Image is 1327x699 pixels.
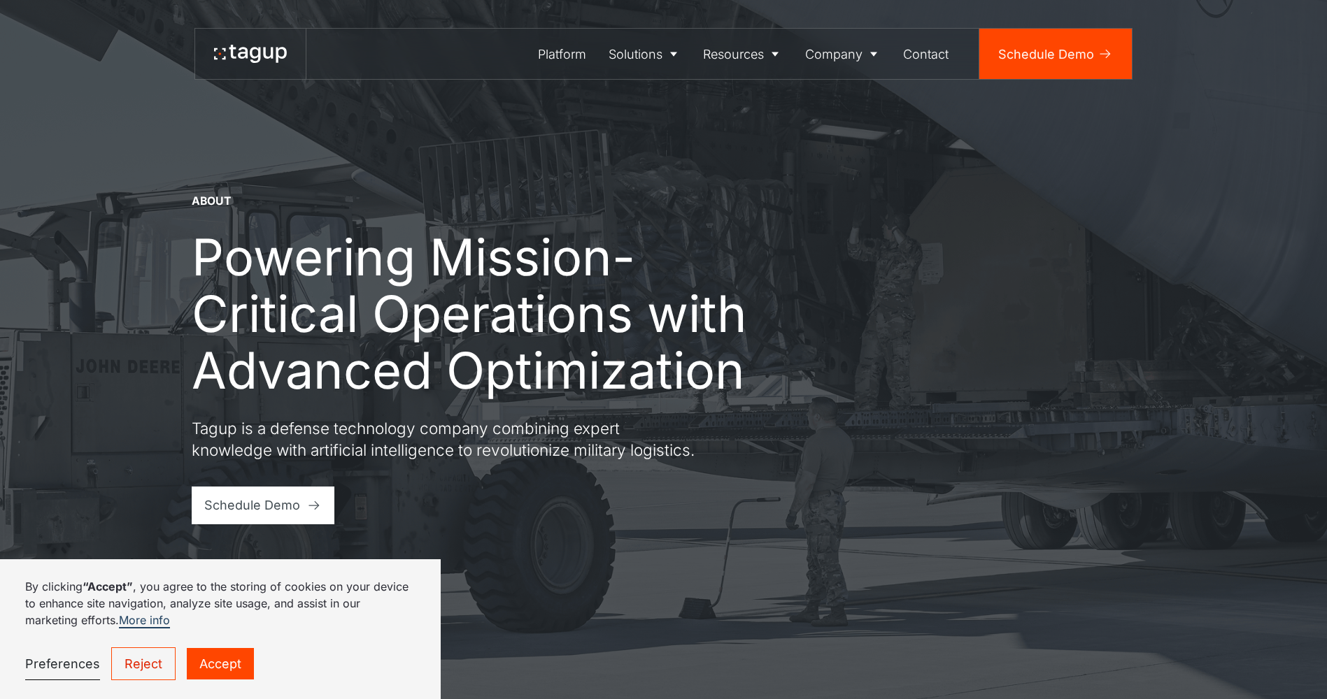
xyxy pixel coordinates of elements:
[204,496,300,514] div: Schedule Demo
[693,29,795,79] a: Resources
[794,29,893,79] a: Company
[979,29,1132,79] a: Schedule Demo
[609,45,662,64] div: Solutions
[192,194,232,209] div: About
[903,45,949,64] div: Contact
[703,45,764,64] div: Resources
[192,417,695,461] p: Tagup is a defense technology company combining expert knowledge with artificial intelligence to ...
[25,648,100,680] a: Preferences
[893,29,960,79] a: Contact
[805,45,863,64] div: Company
[119,613,170,628] a: More info
[25,578,416,628] p: By clicking , you agree to the storing of cookies on your device to enhance site navigation, anal...
[527,29,598,79] a: Platform
[192,487,335,524] a: Schedule Demo
[192,229,779,398] h1: Powering Mission-Critical Operations with Advanced Optimization
[187,648,254,679] a: Accept
[597,29,693,79] a: Solutions
[538,45,586,64] div: Platform
[111,647,176,680] a: Reject
[998,45,1094,64] div: Schedule Demo
[83,579,133,593] strong: “Accept”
